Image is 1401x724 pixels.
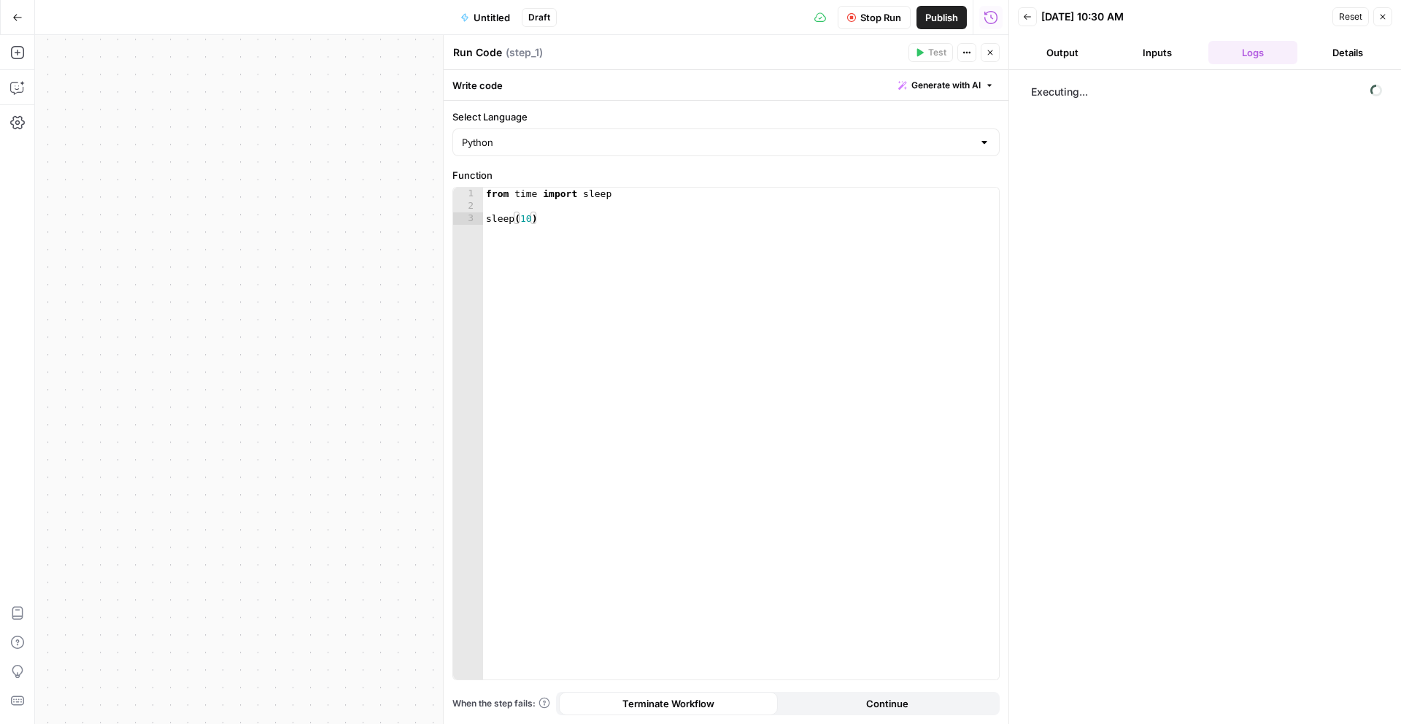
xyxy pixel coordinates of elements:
textarea: Run Code [453,45,502,60]
button: Reset [1332,7,1369,26]
button: Inputs [1113,41,1202,64]
button: Publish [916,6,967,29]
span: Executing... [1027,80,1386,104]
span: Reset [1339,10,1362,23]
span: Draft [528,11,550,24]
div: 1 [453,188,483,200]
button: Untitled [452,6,519,29]
button: Generate with AI [892,76,1000,95]
div: 3 [453,212,483,225]
button: Details [1303,41,1392,64]
button: Test [908,43,953,62]
button: Stop Run [838,6,911,29]
span: Generate with AI [911,79,981,92]
button: Logs [1208,41,1297,64]
a: When the step fails: [452,697,550,710]
button: Output [1018,41,1107,64]
button: Continue [778,692,997,715]
span: Publish [925,10,958,25]
span: Continue [866,696,908,711]
span: Terminate Workflow [622,696,714,711]
label: Function [452,168,1000,182]
div: Write code [444,70,1008,100]
div: 2 [453,200,483,212]
input: Python [462,135,973,150]
span: ( step_1 ) [506,45,543,60]
label: Select Language [452,109,1000,124]
span: Test [928,46,946,59]
span: Stop Run [860,10,901,25]
span: Untitled [474,10,510,25]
